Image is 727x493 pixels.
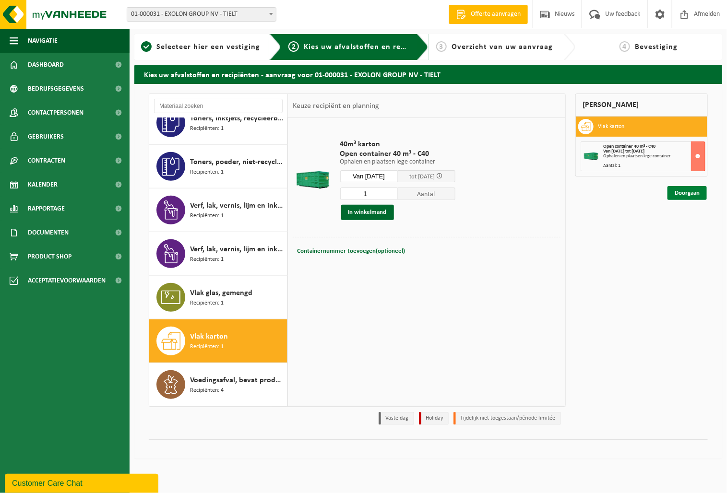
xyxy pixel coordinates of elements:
[190,375,285,386] span: Voedingsafval, bevat producten van dierlijke oorsprong, onverpakt, categorie 3
[28,29,58,53] span: Navigatie
[141,41,152,52] span: 1
[28,149,65,173] span: Contracten
[190,211,224,221] span: Recipiënten: 1
[5,472,160,493] iframe: chat widget
[149,101,287,145] button: Toners, inktjets, recycleerbaar, gevaarlijk Recipiënten: 1
[288,94,384,118] div: Keuze recipiënt en planning
[419,412,449,425] li: Holiday
[28,77,84,101] span: Bedrijfsgegevens
[190,255,224,264] span: Recipiënten: 1
[28,245,72,269] span: Product Shop
[190,331,228,342] span: Vlak karton
[452,43,553,51] span: Overzicht van uw aanvraag
[340,140,455,149] span: 40m³ karton
[190,168,224,177] span: Recipiënten: 1
[288,41,299,52] span: 2
[28,101,83,125] span: Contactpersonen
[604,154,705,159] div: Ophalen en plaatsen lege container
[28,125,64,149] span: Gebruikers
[134,65,722,83] h2: Kies uw afvalstoffen en recipiënten - aanvraag voor 01-000031 - EXOLON GROUP NV - TIELT
[139,41,262,53] a: 1Selecteer hier een vestiging
[28,53,64,77] span: Dashboard
[190,244,285,255] span: Verf, lak, vernis, lijm en inkt, industrieel in kleinverpakking
[635,43,678,51] span: Bevestiging
[304,43,436,51] span: Kies uw afvalstoffen en recipiënten
[190,124,224,133] span: Recipiënten: 1
[620,41,630,52] span: 4
[341,205,394,220] button: In winkelmand
[468,10,523,19] span: Offerte aanvragen
[156,43,260,51] span: Selecteer hier een vestiging
[604,144,656,149] span: Open container 40 m³ - C40
[149,319,287,363] button: Vlak karton Recipiënten: 1
[149,276,287,319] button: Vlak glas, gemengd Recipiënten: 1
[149,145,287,188] button: Toners, poeder, niet-recycleerbaar, niet gevaarlijk Recipiënten: 1
[410,174,435,180] span: tot [DATE]
[398,188,455,200] span: Aantal
[190,113,285,124] span: Toners, inktjets, recycleerbaar, gevaarlijk
[340,159,455,165] p: Ophalen en plaatsen lege container
[436,41,447,52] span: 3
[604,149,645,154] strong: Van [DATE] tot [DATE]
[149,363,287,406] button: Voedingsafval, bevat producten van dierlijke oorsprong, onverpakt, categorie 3 Recipiënten: 4
[598,119,625,134] h3: Vlak karton
[154,99,283,113] input: Materiaal zoeken
[190,342,224,352] span: Recipiënten: 1
[340,149,455,159] span: Open container 40 m³ - C40
[190,156,285,168] span: Toners, poeder, niet-recycleerbaar, niet gevaarlijk
[149,188,287,232] button: Verf, lak, vernis, lijm en inkt, industrieel in IBC Recipiënten: 1
[190,386,224,395] span: Recipiënten: 4
[28,269,106,293] span: Acceptatievoorwaarden
[127,7,276,22] span: 01-000031 - EXOLON GROUP NV - TIELT
[190,200,285,211] span: Verf, lak, vernis, lijm en inkt, industrieel in IBC
[297,248,405,254] span: Containernummer toevoegen(optioneel)
[604,164,705,168] div: Aantal: 1
[453,412,561,425] li: Tijdelijk niet toegestaan/période limitée
[575,94,708,117] div: [PERSON_NAME]
[127,8,276,21] span: 01-000031 - EXOLON GROUP NV - TIELT
[190,299,224,308] span: Recipiënten: 1
[379,412,414,425] li: Vaste dag
[449,5,528,24] a: Offerte aanvragen
[340,170,398,182] input: Selecteer datum
[190,287,252,299] span: Vlak glas, gemengd
[667,186,707,200] a: Doorgaan
[149,232,287,276] button: Verf, lak, vernis, lijm en inkt, industrieel in kleinverpakking Recipiënten: 1
[28,197,65,221] span: Rapportage
[28,173,58,197] span: Kalender
[28,221,69,245] span: Documenten
[296,245,406,258] button: Containernummer toevoegen(optioneel)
